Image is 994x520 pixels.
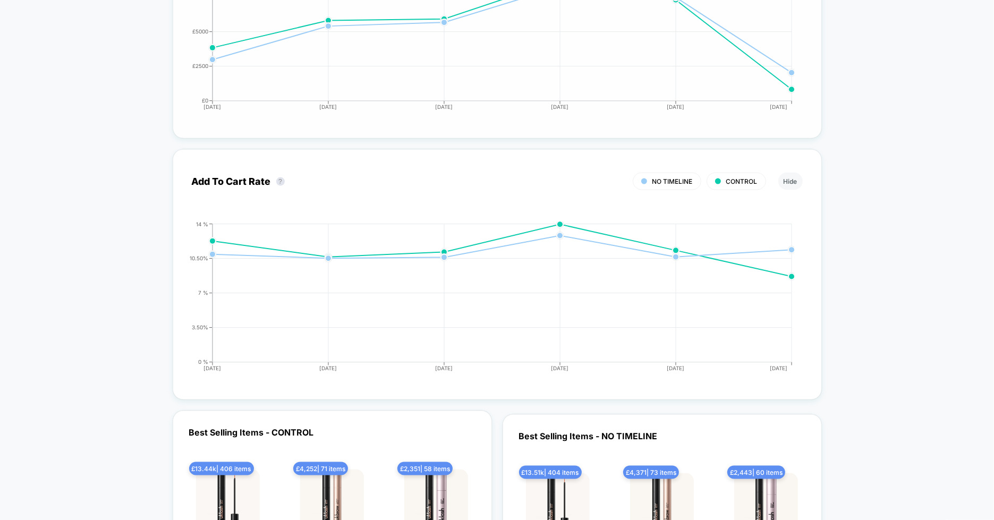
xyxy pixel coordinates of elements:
[778,173,803,190] button: Hide
[192,28,208,35] tspan: £5000
[551,104,569,110] tspan: [DATE]
[652,177,693,185] span: NO TIMELINE
[551,365,569,371] tspan: [DATE]
[397,462,453,475] span: £ 2,351 | 58 items
[623,466,679,479] span: £ 4,371 | 73 items
[204,365,222,371] tspan: [DATE]
[727,466,785,479] span: £ 2,443 | 60 items
[436,365,453,371] tspan: [DATE]
[192,324,208,330] tspan: 3.50%
[667,365,685,371] tspan: [DATE]
[192,63,208,69] tspan: £2500
[726,177,758,185] span: CONTROL
[198,289,208,296] tspan: 7 %
[667,104,685,110] tspan: [DATE]
[770,104,788,110] tspan: [DATE]
[198,359,208,365] tspan: 0 %
[204,104,222,110] tspan: [DATE]
[196,221,208,227] tspan: 14 %
[519,466,582,479] span: £ 13.51k | 404 items
[190,255,208,261] tspan: 10.50%
[181,221,792,381] div: ADD_TO_CART_RATE
[202,97,208,104] tspan: £0
[189,462,254,475] span: £ 13.44k | 406 items
[436,104,453,110] tspan: [DATE]
[320,104,337,110] tspan: [DATE]
[320,365,337,371] tspan: [DATE]
[770,365,788,371] tspan: [DATE]
[276,177,285,186] button: ?
[293,462,348,475] span: £ 4,252 | 71 items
